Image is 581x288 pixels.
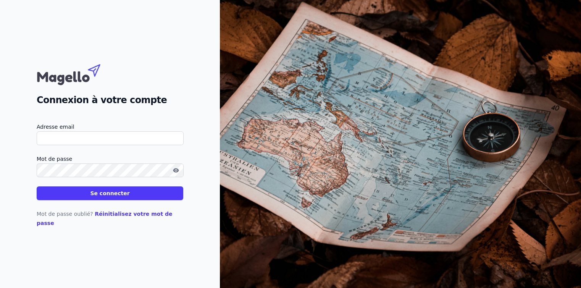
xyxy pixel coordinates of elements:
label: Adresse email [37,122,183,131]
h2: Connexion à votre compte [37,93,183,107]
button: Se connecter [37,186,183,200]
p: Mot de passe oublié? [37,209,183,228]
label: Mot de passe [37,154,183,163]
a: Réinitialisez votre mot de passe [37,211,173,226]
img: Magello [37,60,117,87]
